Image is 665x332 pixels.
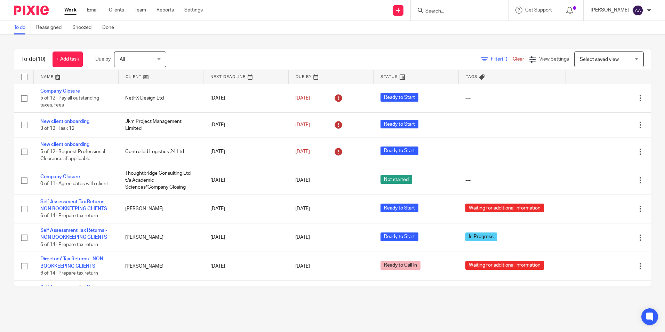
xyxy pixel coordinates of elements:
[118,84,203,112] td: NetFX Design Ltd
[380,120,418,128] span: Ready to Start
[591,7,629,14] p: [PERSON_NAME]
[40,149,105,161] span: 5 of 12 · Request Professional Clearance, if applicable
[40,271,98,276] span: 6 of 14 · Prepare tax return
[203,252,288,280] td: [DATE]
[118,280,203,309] td: [PERSON_NAME]
[14,6,49,15] img: Pixie
[203,112,288,137] td: [DATE]
[580,57,619,62] span: Select saved view
[539,57,569,62] span: View Settings
[118,223,203,252] td: [PERSON_NAME]
[203,280,288,309] td: [DATE]
[425,8,487,15] input: Search
[118,137,203,166] td: Controlled Logistics 24 Ltd
[118,252,203,280] td: [PERSON_NAME]
[502,57,507,62] span: (1)
[465,177,559,184] div: ---
[40,89,80,94] a: Company Closure
[36,21,67,34] a: Reassigned
[135,7,146,14] a: Team
[40,119,89,124] a: New client onboarding
[380,261,420,270] span: Ready to Call In
[465,148,559,155] div: ---
[118,112,203,137] td: Jkm Project Management Limited
[40,214,98,219] span: 6 of 14 · Prepare tax return
[380,175,412,184] span: Not started
[465,261,544,270] span: Waiting for additional information
[40,181,108,186] span: 0 of 11 · Agree dates with client
[380,204,418,212] span: Ready to Start
[295,178,310,183] span: [DATE]
[491,57,513,62] span: Filter
[40,285,107,297] a: Self Assessment Tax Returns - BOOKKEEPING CLIENTS
[380,93,418,102] span: Ready to Start
[40,199,107,211] a: Self Assessment Tax Returns - NON BOOKKEEPING CLIENTS
[53,52,83,67] a: + Add task
[465,121,559,128] div: ---
[203,137,288,166] td: [DATE]
[295,149,310,154] span: [DATE]
[465,95,559,102] div: ---
[36,56,46,62] span: (10)
[513,57,524,62] a: Clear
[380,147,418,155] span: Ready to Start
[295,122,310,127] span: [DATE]
[118,166,203,195] td: Thoughtbridge Consulting Ltd t/a Academic Sciences*Company Closing
[203,166,288,195] td: [DATE]
[14,21,31,34] a: To do
[40,126,74,131] span: 3 of 12 · Task 12
[40,174,80,179] a: Company Closure
[295,264,310,269] span: [DATE]
[40,96,99,108] span: 5 of 12 · Pay all outstanding taxes, fees
[120,57,125,62] span: All
[40,142,89,147] a: New client onboarding
[203,195,288,223] td: [DATE]
[64,7,77,14] a: Work
[295,235,310,240] span: [DATE]
[102,21,119,34] a: Done
[465,232,497,241] span: In Progress
[40,242,98,247] span: 6 of 14 · Prepare tax return
[295,206,310,211] span: [DATE]
[203,223,288,252] td: [DATE]
[295,96,310,101] span: [DATE]
[380,232,418,241] span: Ready to Start
[109,7,124,14] a: Clients
[118,195,203,223] td: [PERSON_NAME]
[40,256,103,268] a: Directors' Tax Returns - NON BOOKKEEPING CLIENTS
[465,204,544,212] span: Waiting for additional information
[203,84,288,112] td: [DATE]
[157,7,174,14] a: Reports
[632,5,643,16] img: svg%3E
[184,7,203,14] a: Settings
[87,7,98,14] a: Email
[525,8,552,13] span: Get Support
[40,228,107,240] a: Self Assessment Tax Returns - NON BOOKKEEPING CLIENTS
[466,75,478,79] span: Tags
[95,56,111,63] p: Due by
[21,56,46,63] h1: To do
[72,21,97,34] a: Snoozed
